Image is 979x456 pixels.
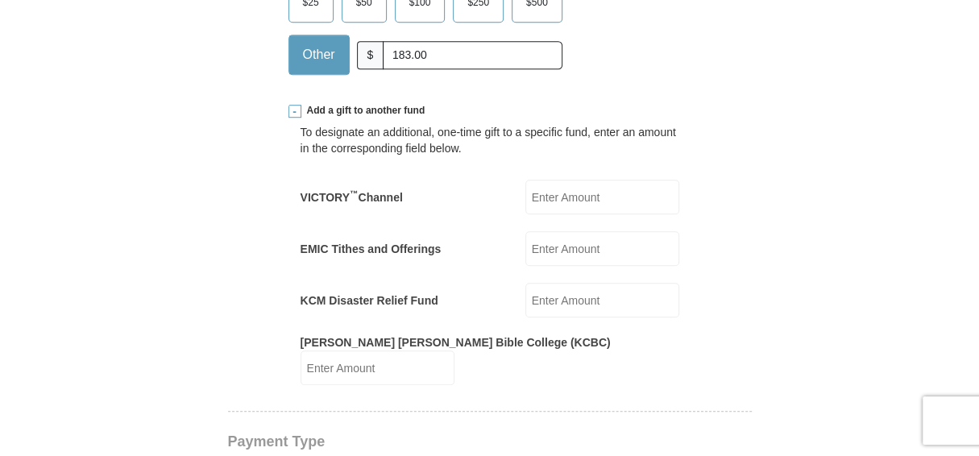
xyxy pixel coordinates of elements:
[295,43,343,67] span: Other
[228,435,752,448] h4: Payment Type
[301,292,438,309] label: KCM Disaster Relief Fund
[525,180,679,214] input: Enter Amount
[301,241,442,257] label: EMIC Tithes and Offerings
[383,41,562,69] input: Other Amount
[357,41,384,69] span: $
[301,104,425,118] span: Add a gift to another fund
[301,350,454,385] input: Enter Amount
[350,189,359,198] sup: ™
[301,124,679,156] div: To designate an additional, one-time gift to a specific fund, enter an amount in the correspondin...
[301,189,403,205] label: VICTORY Channel
[525,231,679,266] input: Enter Amount
[525,283,679,317] input: Enter Amount
[301,334,611,350] label: [PERSON_NAME] [PERSON_NAME] Bible College (KCBC)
